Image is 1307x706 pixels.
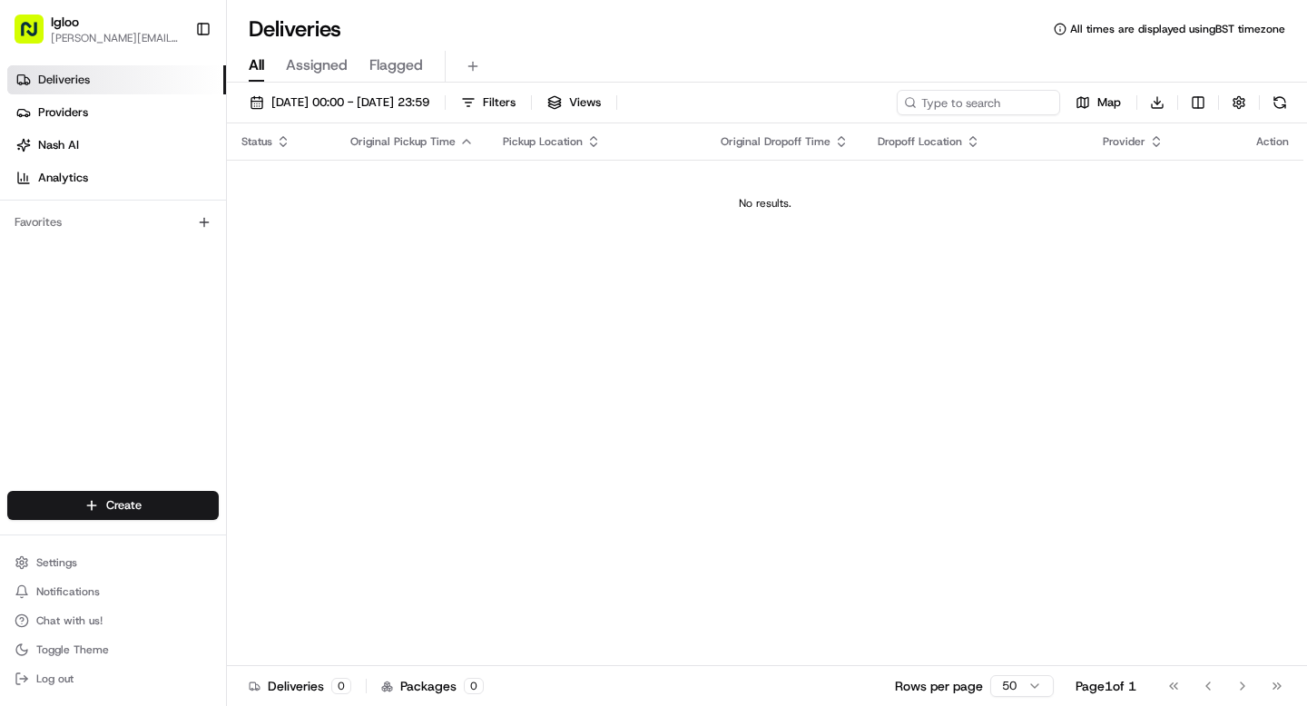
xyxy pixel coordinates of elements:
span: Views [569,94,601,111]
button: Toggle Theme [7,637,219,662]
div: No results. [234,196,1296,211]
span: Deliveries [38,72,90,88]
div: 0 [464,678,484,694]
div: Action [1256,134,1289,149]
span: Nash AI [38,137,79,153]
span: Original Dropoff Time [721,134,830,149]
button: Refresh [1267,90,1292,115]
span: Flagged [369,54,423,76]
button: Map [1067,90,1129,115]
button: Views [539,90,609,115]
h1: Deliveries [249,15,341,44]
span: Assigned [286,54,348,76]
a: Nash AI [7,131,226,160]
div: Favorites [7,208,219,237]
a: Deliveries [7,65,226,94]
span: Analytics [38,170,88,186]
div: 0 [331,678,351,694]
button: Notifications [7,579,219,604]
span: Status [241,134,272,149]
span: Pickup Location [503,134,583,149]
button: [PERSON_NAME][EMAIL_ADDRESS][DOMAIN_NAME] [51,31,181,45]
button: Igloo [51,13,79,31]
span: Dropoff Location [878,134,962,149]
span: Notifications [36,584,100,599]
button: Chat with us! [7,608,219,633]
button: Settings [7,550,219,575]
button: [DATE] 00:00 - [DATE] 23:59 [241,90,437,115]
span: Map [1097,94,1121,111]
a: Providers [7,98,226,127]
button: Create [7,491,219,520]
button: Filters [453,90,524,115]
span: Providers [38,104,88,121]
p: Rows per page [895,677,983,695]
span: Chat with us! [36,613,103,628]
span: Provider [1103,134,1145,149]
button: Igloo[PERSON_NAME][EMAIL_ADDRESS][DOMAIN_NAME] [7,7,188,51]
span: Log out [36,672,74,686]
div: Deliveries [249,677,351,695]
input: Type to search [897,90,1060,115]
span: Settings [36,555,77,570]
span: Create [106,497,142,514]
span: All [249,54,264,76]
span: [DATE] 00:00 - [DATE] 23:59 [271,94,429,111]
button: Log out [7,666,219,691]
a: Analytics [7,163,226,192]
span: All times are displayed using BST timezone [1070,22,1285,36]
span: Toggle Theme [36,642,109,657]
div: Page 1 of 1 [1076,677,1136,695]
span: Original Pickup Time [350,134,456,149]
div: Packages [381,677,484,695]
span: Filters [483,94,516,111]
